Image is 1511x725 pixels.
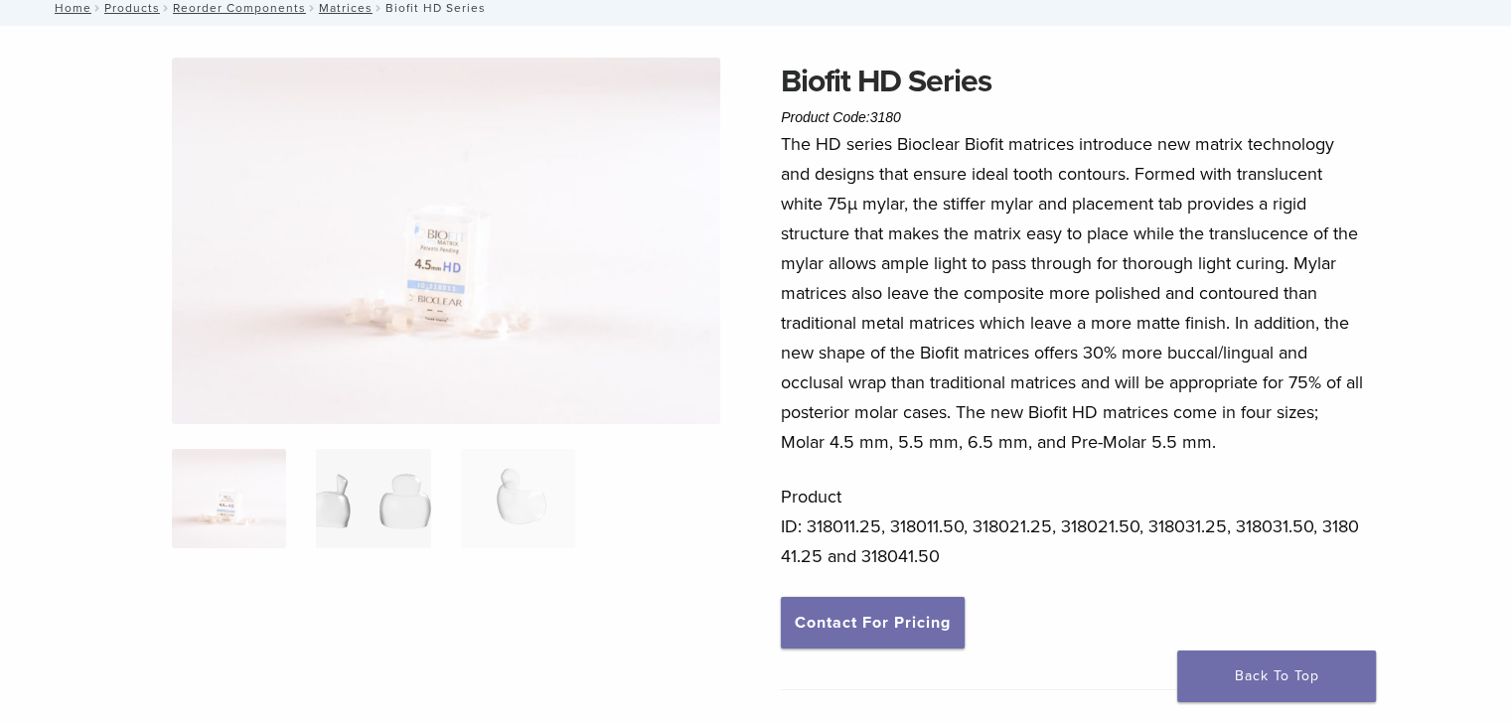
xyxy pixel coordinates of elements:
[104,1,160,15] a: Products
[870,109,901,125] span: 3180
[781,58,1365,105] h1: Biofit HD Series
[781,109,901,125] span: Product Code:
[160,3,173,13] span: /
[373,3,385,13] span: /
[306,3,319,13] span: /
[781,597,965,649] a: Contact For Pricing
[1177,651,1376,702] a: Back To Top
[319,1,373,15] a: Matrices
[49,1,91,15] a: Home
[172,449,286,548] img: Posterior-Biofit-HD-Series-Matrices-324x324.jpg
[316,449,430,548] img: Biofit HD Series - Image 2
[461,449,575,548] img: Biofit HD Series - Image 3
[91,3,104,13] span: /
[173,1,306,15] a: Reorder Components
[172,58,720,424] img: Posterior Biofit HD Series Matrices
[781,129,1365,457] p: The HD series Bioclear Biofit matrices introduce new matrix technology and designs that ensure id...
[781,482,1365,571] p: Product ID: 318011.25, 318011.50, 318021.25, 318021.50, 318031.25, 318031.50, 318041.25 and 31804...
